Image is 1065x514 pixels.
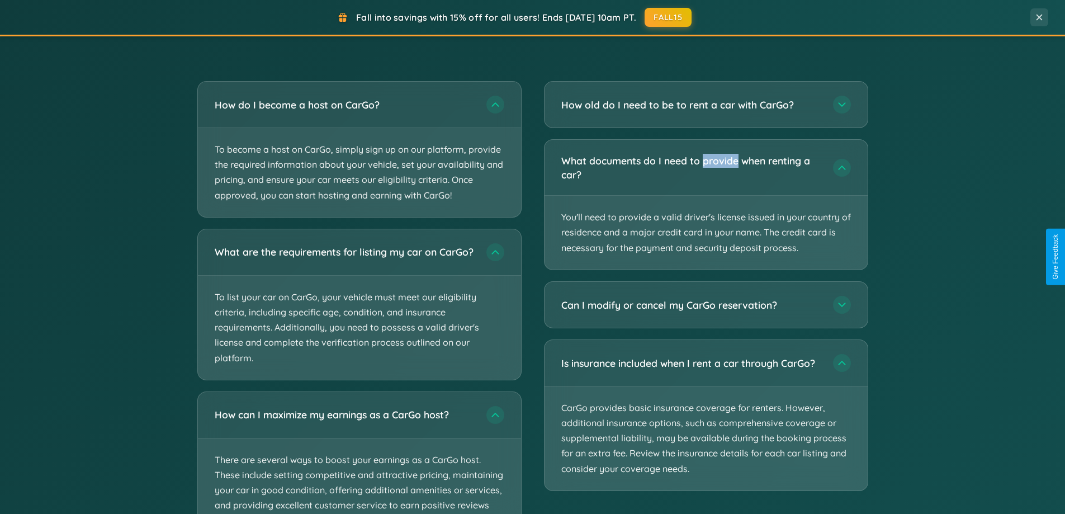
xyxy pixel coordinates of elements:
h3: How do I become a host on CarGo? [215,98,475,112]
h3: Is insurance included when I rent a car through CarGo? [561,356,822,370]
h3: Can I modify or cancel my CarGo reservation? [561,298,822,312]
h3: How old do I need to be to rent a car with CarGo? [561,98,822,112]
div: Give Feedback [1052,234,1059,280]
h3: What documents do I need to provide when renting a car? [561,154,822,181]
span: Fall into savings with 15% off for all users! Ends [DATE] 10am PT. [356,12,636,23]
h3: What are the requirements for listing my car on CarGo? [215,245,475,259]
button: FALL15 [645,8,692,27]
p: To list your car on CarGo, your vehicle must meet our eligibility criteria, including specific ag... [198,276,521,380]
p: To become a host on CarGo, simply sign up on our platform, provide the required information about... [198,128,521,217]
p: You'll need to provide a valid driver's license issued in your country of residence and a major c... [545,196,868,270]
h3: How can I maximize my earnings as a CarGo host? [215,408,475,422]
p: CarGo provides basic insurance coverage for renters. However, additional insurance options, such ... [545,386,868,491]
